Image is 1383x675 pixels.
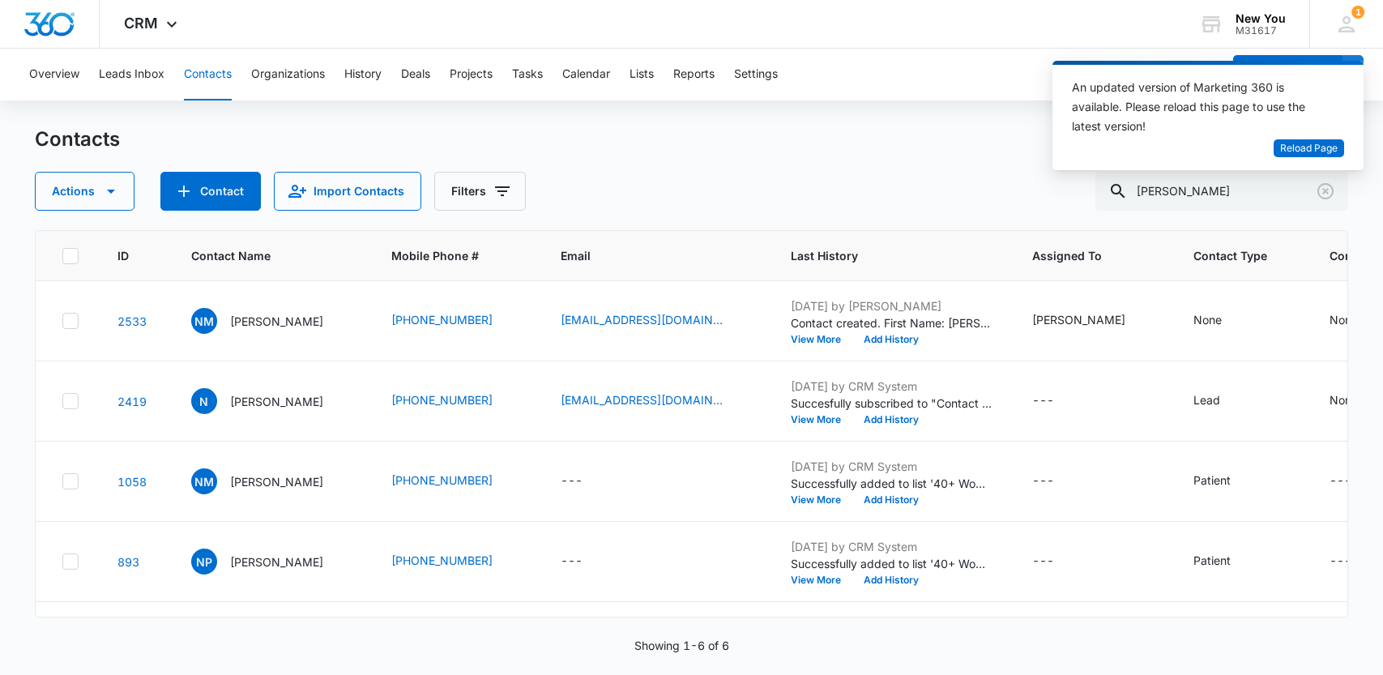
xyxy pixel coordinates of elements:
[1032,472,1054,491] div: ---
[230,313,323,330] p: [PERSON_NAME]
[117,314,147,328] a: Navigate to contact details page for Norma Mendoza
[852,575,930,585] button: Add History
[1236,25,1286,36] div: account id
[791,458,993,475] p: [DATE] by CRM System
[673,49,715,100] button: Reports
[791,335,852,344] button: View More
[1032,552,1083,571] div: Assigned To - - Select to Edit Field
[1032,391,1054,411] div: ---
[1330,311,1358,328] div: None
[791,378,993,395] p: [DATE] by CRM System
[191,468,217,494] span: NM
[391,472,522,491] div: Mobile Phone # - 6263434532 - Select to Edit Field
[561,311,723,328] a: [EMAIL_ADDRESS][DOMAIN_NAME]
[1032,247,1131,264] span: Assigned To
[1193,552,1231,569] div: Patient
[561,391,752,411] div: Email - normacp1945@yahoo.com - Select to Edit Field
[434,172,526,211] button: Filters
[1032,552,1054,571] div: ---
[1193,311,1222,328] div: None
[791,395,993,412] p: Succesfully subscribed to "Contact Form Submissions".
[791,495,852,505] button: View More
[791,555,993,572] p: Successfully added to list '40+ Women'.
[1351,6,1364,19] div: notifications count
[1193,391,1249,411] div: Contact Type - Lead - Select to Edit Field
[191,308,352,334] div: Contact Name - Norma Mendoza - Select to Edit Field
[124,15,158,32] span: CRM
[791,538,993,555] p: [DATE] by CRM System
[191,388,217,414] span: N
[1193,472,1231,489] div: Patient
[512,49,543,100] button: Tasks
[1330,391,1358,408] div: None
[1330,472,1351,491] div: ---
[191,468,352,494] div: Contact Name - NORMA MACIEL - Select to Edit Field
[391,391,522,411] div: Mobile Phone # - 6502010557 - Select to Edit Field
[230,393,323,410] p: [PERSON_NAME]
[791,297,993,314] p: [DATE] by [PERSON_NAME]
[117,475,147,489] a: Navigate to contact details page for NORMA MACIEL
[117,555,139,569] a: Navigate to contact details page for NORMA PINA
[251,49,325,100] button: Organizations
[1351,6,1364,19] span: 1
[117,247,129,264] span: ID
[1274,139,1344,158] button: Reload Page
[450,49,493,100] button: Projects
[791,247,970,264] span: Last History
[391,311,493,328] a: [PHONE_NUMBER]
[274,172,421,211] button: Import Contacts
[1072,78,1325,136] div: An updated version of Marketing 360 is available. Please reload this page to use the latest version!
[99,49,164,100] button: Leads Inbox
[391,552,493,569] a: [PHONE_NUMBER]
[191,388,352,414] div: Contact Name - Norma - Select to Edit Field
[1193,247,1267,264] span: Contact Type
[1233,55,1342,94] button: Add Contact
[1032,311,1125,328] div: [PERSON_NAME]
[1313,178,1338,204] button: Clear
[561,552,583,571] div: ---
[561,472,612,491] div: Email - - Select to Edit Field
[1236,12,1286,25] div: account name
[160,172,261,211] button: Add Contact
[734,49,778,100] button: Settings
[791,314,993,331] p: Contact created. First Name: [PERSON_NAME] Last Name: [PERSON_NAME] Mobile Phone #: [PHONE_NUMBER...
[35,172,134,211] button: Actions
[191,549,217,575] span: NP
[852,415,930,425] button: Add History
[1330,552,1381,571] div: Contact Status - - Select to Edit Field
[852,335,930,344] button: Add History
[791,575,852,585] button: View More
[391,552,522,571] div: Mobile Phone # - 3237170892 - Select to Edit Field
[852,495,930,505] button: Add History
[1032,311,1155,331] div: Assigned To - YANIRA PEREZ - Select to Edit Field
[1330,552,1351,571] div: ---
[634,637,729,654] p: Showing 1-6 of 6
[561,472,583,491] div: ---
[630,49,654,100] button: Lists
[191,308,217,334] span: NM
[1095,172,1348,211] input: Search Contacts
[1280,141,1338,156] span: Reload Page
[1032,472,1083,491] div: Assigned To - - Select to Edit Field
[391,311,522,331] div: Mobile Phone # - 2532509141 - Select to Edit Field
[29,49,79,100] button: Overview
[561,311,752,331] div: Email - Mendozanorma1234@gmail.com - Select to Edit Field
[1032,391,1083,411] div: Assigned To - - Select to Edit Field
[1330,472,1381,491] div: Contact Status - - Select to Edit Field
[184,49,232,100] button: Contacts
[391,472,493,489] a: [PHONE_NUMBER]
[791,415,852,425] button: View More
[391,391,493,408] a: [PHONE_NUMBER]
[1193,552,1260,571] div: Contact Type - Patient - Select to Edit Field
[35,127,120,152] h1: Contacts
[562,49,610,100] button: Calendar
[191,549,352,575] div: Contact Name - NORMA PINA - Select to Edit Field
[230,553,323,570] p: [PERSON_NAME]
[344,49,382,100] button: History
[1193,472,1260,491] div: Contact Type - Patient - Select to Edit Field
[117,395,147,408] a: Navigate to contact details page for Norma
[791,475,993,492] p: Successfully added to list '40+ Women'.
[1193,311,1251,331] div: Contact Type - None - Select to Edit Field
[191,247,329,264] span: Contact Name
[561,391,723,408] a: [EMAIL_ADDRESS][DOMAIN_NAME]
